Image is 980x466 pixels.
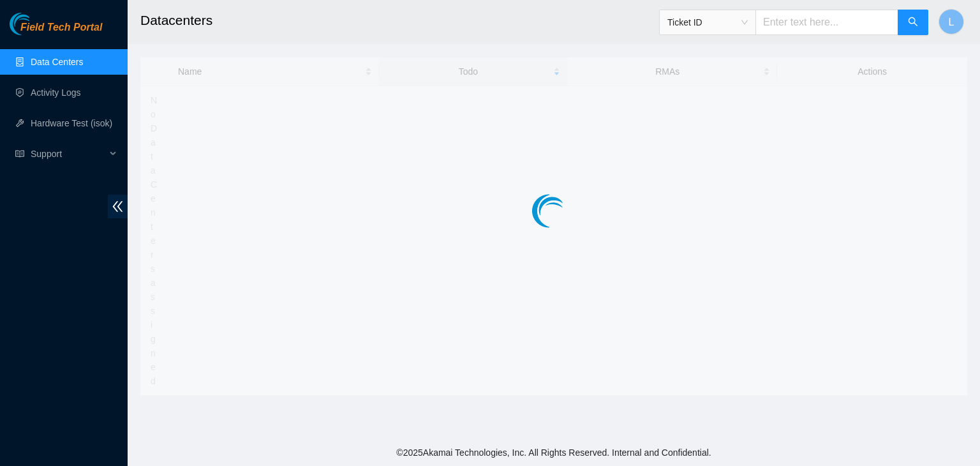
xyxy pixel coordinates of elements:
input: Enter text here... [755,10,898,35]
footer: © 2025 Akamai Technologies, Inc. All Rights Reserved. Internal and Confidential. [128,439,980,466]
span: search [908,17,918,29]
a: Data Centers [31,57,83,67]
a: Akamai TechnologiesField Tech Portal [10,23,102,40]
span: Ticket ID [667,13,748,32]
a: Hardware Test (isok) [31,118,112,128]
button: L [939,9,964,34]
span: read [15,149,24,158]
a: Activity Logs [31,87,81,98]
span: Support [31,141,106,167]
button: search [898,10,928,35]
span: Field Tech Portal [20,22,102,34]
span: L [949,14,954,30]
span: double-left [108,195,128,218]
img: Akamai Technologies [10,13,64,35]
